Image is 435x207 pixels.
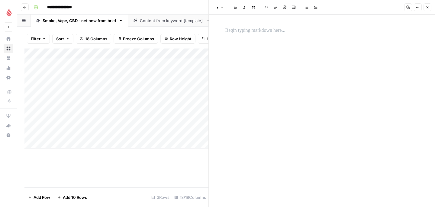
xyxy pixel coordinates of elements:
[172,192,208,202] div: 18/18 Columns
[170,36,192,42] span: Row Height
[43,18,116,24] div: Smoke, Vape, CBD - net new from brief
[34,194,50,200] span: Add Row
[76,34,111,44] button: 18 Columns
[4,121,13,130] button: What's new?
[4,121,13,130] div: What's new?
[114,34,158,44] button: Freeze Columns
[31,15,128,27] a: Smoke, Vape, CBD - net new from brief
[140,18,204,24] div: Content from keyword [template]
[24,192,54,202] button: Add Row
[27,34,50,44] button: Filter
[4,34,13,44] a: Home
[63,194,87,200] span: Add 10 Rows
[4,111,13,121] a: AirOps Academy
[4,63,13,73] a: Usage
[4,5,13,20] button: Workspace: Lightspeed
[52,34,73,44] button: Sort
[31,36,40,42] span: Filter
[123,36,154,42] span: Freeze Columns
[4,7,14,18] img: Lightspeed Logo
[160,34,195,44] button: Row Height
[85,36,107,42] span: 18 Columns
[4,73,13,82] a: Settings
[54,192,91,202] button: Add 10 Rows
[56,36,64,42] span: Sort
[4,130,13,140] button: Help + Support
[149,192,172,202] div: 3 Rows
[4,53,13,63] a: Your Data
[198,34,221,44] button: Undo
[128,15,216,27] a: Content from keyword [template]
[4,44,13,53] a: Browse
